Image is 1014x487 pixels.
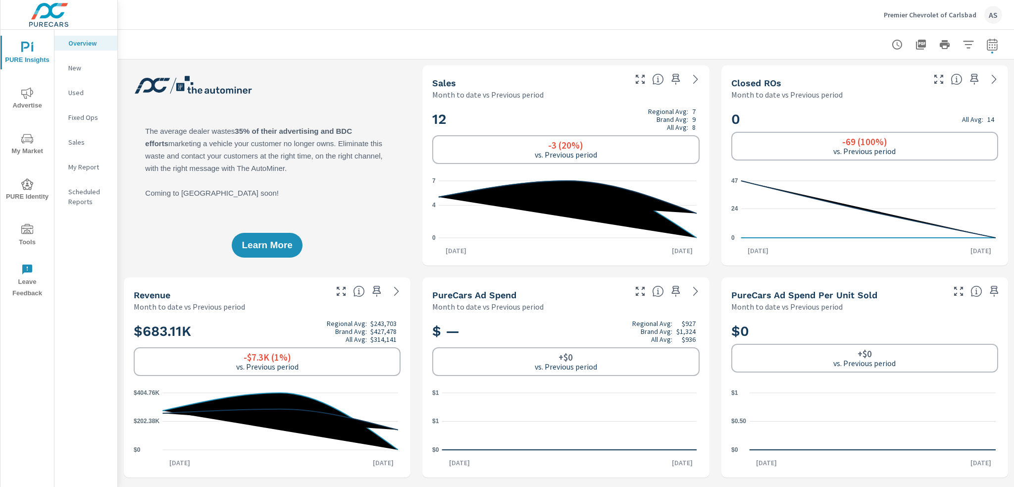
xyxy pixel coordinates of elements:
p: Month to date vs Previous period [432,301,544,313]
p: $243,703 [370,320,397,327]
p: [DATE] [963,458,998,468]
text: $202.38K [134,418,159,425]
p: [DATE] [963,246,998,256]
text: 0 [432,234,436,241]
span: Save this to your personalized report [668,283,684,299]
h6: -69 (100%) [842,137,887,147]
p: Fixed Ops [68,112,109,122]
span: Number of vehicles sold by the dealership over the selected date range. [Source: This data is sou... [652,73,664,85]
h6: -$7.3K (1%) [244,352,291,362]
p: $314,141 [370,335,397,343]
span: Save this to your personalized report [966,71,982,87]
p: vs. Previous period [236,362,299,371]
span: Save this to your personalized report [369,283,385,299]
text: $1 [432,389,439,396]
p: Brand Avg: [335,327,367,335]
p: Used [68,88,109,98]
text: 0 [731,234,735,241]
a: See more details in report [688,283,704,299]
text: $0 [432,446,439,453]
h5: PureCars Ad Spend Per Unit Sold [731,290,877,300]
div: Sales [54,135,117,150]
span: Total sales revenue over the selected date range. [Source: This data is sourced from the dealer’s... [353,285,365,297]
span: My Market [3,133,51,157]
p: All Avg: [346,335,367,343]
div: AS [984,6,1002,24]
h5: PureCars Ad Spend [432,290,516,300]
button: Learn More [232,233,302,258]
text: $1 [731,389,738,396]
p: $1,324 [676,327,696,335]
button: Make Fullscreen [951,283,966,299]
span: Save this to your personalized report [668,71,684,87]
a: See more details in report [389,283,405,299]
p: Regional Avg: [327,320,367,327]
p: vs. Previous period [833,147,896,156]
h2: $683.11K [134,320,401,343]
p: Month to date vs Previous period [731,301,843,313]
p: All Avg: [667,123,688,131]
text: $0 [731,446,738,453]
h6: +$0 [858,349,872,359]
h6: +$0 [558,352,573,362]
p: All Avg: [651,335,672,343]
h6: -3 (20%) [548,140,583,150]
p: 8 [692,123,696,131]
div: nav menu [0,30,54,303]
span: Average cost of advertising per each vehicle sold at the dealer over the selected date range. The... [970,285,982,297]
button: Make Fullscreen [931,71,947,87]
p: Regional Avg: [648,108,688,115]
p: vs. Previous period [833,359,896,368]
text: 4 [432,202,436,209]
div: Fixed Ops [54,110,117,125]
h2: $0 [731,323,998,340]
button: Select Date Range [982,35,1002,54]
p: [DATE] [442,458,477,468]
h2: 0 [731,110,998,128]
p: [DATE] [665,246,700,256]
h2: $ — [432,320,699,343]
p: $936 [682,335,696,343]
p: Sales [68,137,109,147]
div: Scheduled Reports [54,184,117,209]
p: vs. Previous period [535,150,597,159]
h5: Revenue [134,290,170,300]
p: Brand Avg: [641,327,672,335]
div: My Report [54,160,117,174]
span: Leave Feedback [3,264,51,299]
text: $1 [432,418,439,425]
p: All Avg: [962,115,983,123]
text: $0 [134,446,141,453]
p: $927 [682,320,696,327]
p: Premier Chevrolet of Carlsbad [884,10,976,19]
button: Make Fullscreen [632,71,648,87]
p: New [68,63,109,73]
text: 47 [731,177,738,184]
p: $427,478 [370,327,397,335]
p: Month to date vs Previous period [731,89,843,101]
p: Brand Avg: [657,115,688,123]
span: Save this to your personalized report [986,283,1002,299]
p: Overview [68,38,109,48]
button: "Export Report to PDF" [911,35,931,54]
span: PURE Insights [3,42,51,66]
p: vs. Previous period [535,362,597,371]
span: Tools [3,224,51,248]
text: $404.76K [134,389,159,396]
p: Month to date vs Previous period [134,301,245,313]
a: See more details in report [688,71,704,87]
button: Make Fullscreen [632,283,648,299]
h5: Sales [432,78,456,88]
p: [DATE] [366,458,401,468]
text: 24 [731,205,738,212]
a: See more details in report [986,71,1002,87]
span: PURE Identity [3,178,51,203]
p: [DATE] [665,458,700,468]
p: My Report [68,162,109,172]
span: Advertise [3,87,51,111]
p: 9 [692,115,696,123]
p: [DATE] [749,458,784,468]
p: Month to date vs Previous period [432,89,544,101]
p: [DATE] [439,246,473,256]
p: Regional Avg: [632,320,672,327]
